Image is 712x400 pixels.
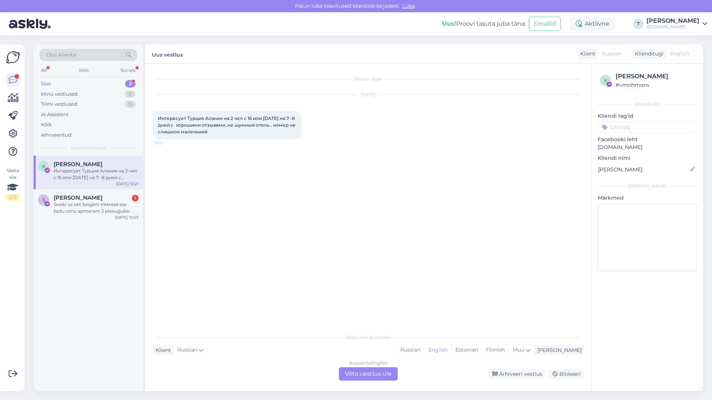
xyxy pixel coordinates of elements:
div: Blokeeri [548,369,584,379]
div: [DATE] 10:21 [116,181,139,187]
div: Tiimi vestlused [41,101,77,108]
a: [PERSON_NAME][DOMAIN_NAME] [646,18,708,30]
span: Konstantins Abramovs [54,161,102,168]
span: v [604,77,607,83]
div: Web [77,66,90,75]
div: Sveiki uz okt beigām interesē par šadu cenu apmeram 2 pieaugušie. [54,201,139,215]
div: Valige keel ja vastake [153,334,584,341]
div: 1 [132,195,139,201]
div: Uus [41,80,51,88]
div: Russian [397,345,424,356]
b: Uus! [442,20,456,27]
button: Emailid [529,17,561,31]
span: English [670,50,689,58]
div: [PERSON_NAME] [598,183,697,190]
div: Aktiivne [570,17,615,31]
div: All [39,66,48,75]
span: Russian [177,346,197,354]
div: # vmnhmonv [616,81,695,89]
div: Estonian [451,345,482,356]
p: Kliendi nimi [598,154,697,162]
div: AI Assistent [41,111,69,118]
div: Kliendi info [598,101,697,108]
input: Lisa nimi [598,165,689,174]
div: [DOMAIN_NAME] [646,24,699,30]
span: Muu [513,346,524,353]
div: Minu vestlused [41,91,78,98]
div: Russian to English [349,360,388,366]
div: Kõik [41,121,52,128]
div: Finnish [482,345,509,356]
span: Sandis Šāblis [54,194,102,201]
div: 2 / 3 [6,194,19,201]
div: T [633,19,643,29]
div: Vestlus algas [153,76,584,82]
div: English [424,345,451,356]
p: Märkmed [598,194,697,202]
p: Kliendi tag'id [598,112,697,120]
div: Интересует Турция Алания на 2 чел с 16 или [DATE] на 7 -8 дней с хорошими отзывами ,не шумный оте... [54,168,139,181]
div: [DATE] [153,91,584,98]
span: Uued vestlused [71,145,106,151]
p: Facebooki leht [598,136,697,143]
span: S [42,197,45,203]
div: Klienditugi [632,50,664,58]
p: [DOMAIN_NAME] [598,143,697,151]
span: 10:21 [155,140,183,146]
span: Otsi kliente [46,51,76,59]
div: [DATE] 10:03 [115,215,139,220]
div: [PERSON_NAME] [534,346,582,354]
div: Proovi tasuta juba täna: [442,19,526,28]
div: Arhiveeri vestlus [488,369,545,379]
div: 0 [125,91,136,98]
div: Vaata siia [6,167,19,201]
span: K [42,164,45,169]
div: 2 [125,80,136,88]
div: Klient [577,50,595,58]
div: Socials [119,66,137,75]
div: 0 [125,101,136,108]
div: Võta vestlus üle [339,367,398,381]
input: Lisa tag [598,121,697,133]
div: Klient [153,346,171,354]
img: Askly Logo [6,50,20,64]
span: Russian [602,50,622,58]
div: [PERSON_NAME] [646,18,699,24]
div: Arhiveeritud [41,131,71,139]
span: Интересует Турция Алания на 2 чел с 16 или [DATE] на 7 -8 дней с хорошими отзывами ,не шумный оте... [158,115,297,134]
div: [PERSON_NAME] [616,72,695,81]
span: Luba [400,3,417,9]
label: Uus vestlus [152,49,183,59]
